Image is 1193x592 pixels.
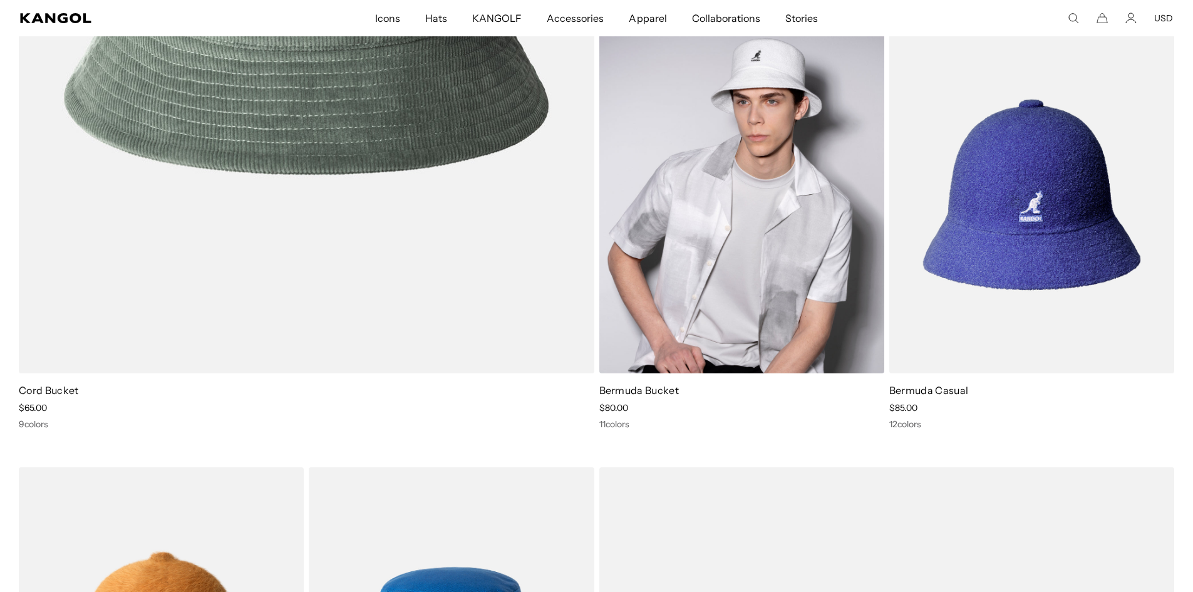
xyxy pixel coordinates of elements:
div: 9 colors [19,418,594,430]
span: $65.00 [19,402,47,413]
span: $80.00 [599,402,628,413]
button: USD [1154,13,1173,24]
div: 12 colors [889,418,1174,430]
a: Bermuda Casual [889,384,968,397]
img: Bermuda Casual [889,16,1174,374]
button: Cart [1097,13,1108,24]
span: $85.00 [889,402,917,413]
div: 11 colors [599,418,884,430]
img: Bermuda Bucket [599,16,884,374]
a: Cord Bucket [19,384,79,397]
a: Account [1125,13,1137,24]
a: Bermuda Bucket [599,384,679,397]
a: Kangol [20,13,248,23]
summary: Search here [1068,13,1079,24]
